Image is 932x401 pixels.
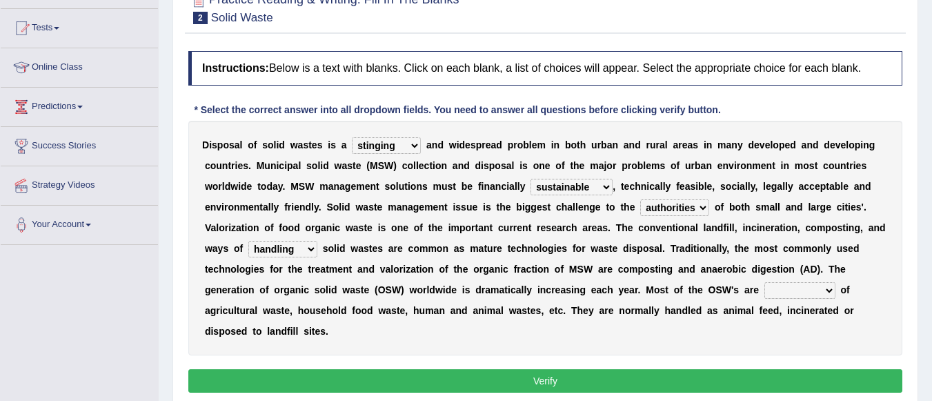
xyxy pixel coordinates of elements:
[284,160,287,171] b: i
[512,160,515,171] b: l
[740,160,746,171] b: o
[205,160,210,171] b: c
[257,160,265,171] b: M
[693,139,698,150] b: s
[846,139,849,150] b: l
[506,160,512,171] b: a
[701,160,706,171] b: a
[728,160,734,171] b: v
[482,139,485,150] b: r
[624,139,629,150] b: a
[781,160,784,171] b: i
[508,139,514,150] b: p
[433,160,435,171] b: i
[643,160,646,171] b: l
[754,139,760,150] b: e
[629,139,635,150] b: n
[740,181,745,192] b: a
[717,160,723,171] b: e
[856,160,862,171] b: e
[278,181,283,192] b: y
[840,160,846,171] b: n
[489,160,495,171] b: p
[731,139,737,150] b: n
[545,160,551,171] b: e
[366,160,370,171] b: (
[579,160,585,171] b: e
[562,160,565,171] b: f
[695,160,701,171] b: b
[254,139,257,150] b: f
[467,181,473,192] b: e
[770,139,773,150] b: l
[209,139,212,150] b: i
[790,139,796,150] b: d
[276,160,279,171] b: i
[402,160,408,171] b: c
[597,139,601,150] b: r
[442,181,448,192] b: u
[704,139,706,150] b: i
[390,181,396,192] b: o
[222,181,225,192] b: l
[746,160,753,171] b: n
[765,139,771,150] b: e
[230,181,238,192] b: w
[695,181,698,192] b: i
[830,139,835,150] b: e
[335,160,342,171] b: w
[270,160,277,171] b: n
[248,139,254,150] b: o
[247,181,252,192] b: e
[333,181,339,192] b: n
[629,181,635,192] b: c
[720,181,726,192] b: s
[416,181,422,192] b: n
[248,160,251,171] b: .
[283,181,286,192] b: .
[293,160,299,171] b: a
[606,160,613,171] b: o
[365,181,370,192] b: e
[303,139,308,150] b: s
[305,181,314,192] b: W
[673,139,678,150] b: a
[442,160,448,171] b: n
[849,160,853,171] b: r
[604,160,606,171] b: j
[554,139,560,150] b: n
[482,181,484,192] b: i
[241,181,247,192] b: d
[855,139,861,150] b: p
[328,139,330,150] b: i
[287,160,293,171] b: p
[779,139,785,150] b: p
[481,160,484,171] b: i
[520,181,526,192] b: y
[376,181,379,192] b: t
[240,139,243,150] b: l
[308,139,312,150] b: t
[475,160,482,171] b: d
[635,139,641,150] b: d
[202,62,269,74] b: Instructions:
[539,160,545,171] b: n
[478,181,482,192] b: f
[320,160,323,171] b: i
[509,181,515,192] b: a
[235,160,238,171] b: i
[457,139,459,150] b: i
[815,160,818,171] b: t
[863,139,869,150] b: n
[613,181,615,192] b: ,
[345,181,351,192] b: g
[601,139,607,150] b: b
[599,160,604,171] b: a
[704,181,707,192] b: l
[523,139,529,150] b: b
[591,139,597,150] b: u
[773,139,779,150] b: o
[835,139,841,150] b: v
[522,160,528,171] b: s
[1,9,158,43] a: Tests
